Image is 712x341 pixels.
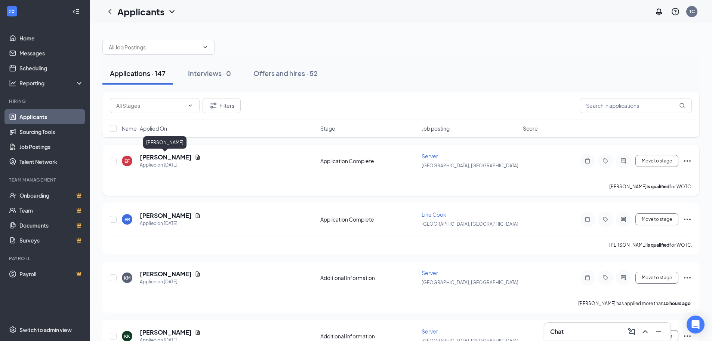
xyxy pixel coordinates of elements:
[19,154,83,169] a: Talent Network
[609,183,692,190] p: [PERSON_NAME] for WOTC.
[422,328,438,335] span: Server
[583,216,592,222] svg: Note
[654,7,663,16] svg: Notifications
[9,79,16,87] svg: Analysis
[422,211,446,218] span: Line Cook
[116,101,184,110] input: All Stages
[209,101,218,110] svg: Filter
[19,31,83,46] a: Home
[578,300,692,307] p: [PERSON_NAME] has applied more than .
[619,158,628,164] svg: ActiveChat
[683,273,692,282] svg: Ellipses
[72,8,80,15] svg: Collapse
[9,98,82,104] div: Hiring
[320,216,417,223] div: Application Complete
[320,125,335,132] span: Stage
[635,213,678,225] button: Move to stage
[188,68,231,78] div: Interviews · 0
[641,327,650,336] svg: ChevronUp
[124,158,130,164] div: EF
[124,275,130,281] div: KM
[122,125,167,132] span: Name · Applied On
[619,216,628,222] svg: ActiveChat
[19,46,83,61] a: Messages
[19,188,83,203] a: OnboardingCrown
[689,8,695,15] div: TC
[117,5,164,18] h1: Applicants
[187,103,193,109] svg: ChevronDown
[619,275,628,281] svg: ActiveChat
[195,329,201,335] svg: Document
[202,44,208,50] svg: ChevronDown
[203,98,241,113] button: Filter Filters
[422,125,450,132] span: Job posting
[635,155,678,167] button: Move to stage
[609,242,692,248] p: [PERSON_NAME] for WOTC.
[9,255,82,262] div: Payroll
[143,136,187,149] div: [PERSON_NAME]
[422,280,518,285] span: [GEOGRAPHIC_DATA], [GEOGRAPHIC_DATA]
[19,203,83,218] a: TeamCrown
[9,326,16,334] svg: Settings
[140,161,201,169] div: Applied on [DATE]
[19,61,83,76] a: Scheduling
[683,215,692,224] svg: Ellipses
[140,211,192,220] h5: [PERSON_NAME]
[601,275,610,281] svg: Tag
[639,326,651,338] button: ChevronUp
[140,220,201,227] div: Applied on [DATE]
[583,158,592,164] svg: Note
[19,139,83,154] a: Job Postings
[583,275,592,281] svg: Note
[19,124,83,139] a: Sourcing Tools
[627,327,636,336] svg: ComposeMessage
[140,328,192,337] h5: [PERSON_NAME]
[679,103,685,109] svg: MagnifyingGlass
[671,7,680,16] svg: QuestionInfo
[9,177,82,183] div: Team Management
[320,157,417,165] div: Application Complete
[320,332,417,340] div: Additional Information
[19,326,72,334] div: Switch to admin view
[647,242,669,248] b: is qualified
[167,7,176,16] svg: ChevronDown
[320,274,417,281] div: Additional Information
[654,327,663,336] svg: Minimize
[683,156,692,165] svg: Ellipses
[109,43,199,51] input: All Job Postings
[687,316,705,334] div: Open Intercom Messenger
[647,184,669,189] b: is qualified
[683,332,692,341] svg: Ellipses
[140,278,201,286] div: Applied on [DATE]
[195,271,201,277] svg: Document
[550,328,564,336] h3: Chat
[601,216,610,222] svg: Tag
[19,218,83,233] a: DocumentsCrown
[422,221,518,227] span: [GEOGRAPHIC_DATA], [GEOGRAPHIC_DATA]
[422,270,438,276] span: Server
[635,272,678,284] button: Move to stage
[580,98,692,113] input: Search in applications
[140,153,192,161] h5: [PERSON_NAME]
[124,333,130,340] div: KK
[195,154,201,160] svg: Document
[124,216,130,223] div: ER
[19,109,83,124] a: Applicants
[523,125,538,132] span: Score
[140,270,192,278] h5: [PERSON_NAME]
[195,213,201,219] svg: Document
[626,326,638,338] button: ComposeMessage
[19,233,83,248] a: SurveysCrown
[110,68,166,78] div: Applications · 147
[253,68,318,78] div: Offers and hires · 52
[422,153,438,159] span: Server
[601,158,610,164] svg: Tag
[8,7,16,15] svg: WorkstreamLogo
[19,267,83,281] a: PayrollCrown
[663,301,691,306] b: 15 hours ago
[653,326,665,338] button: Minimize
[19,79,84,87] div: Reporting
[105,7,114,16] svg: ChevronLeft
[422,163,518,168] span: [GEOGRAPHIC_DATA], [GEOGRAPHIC_DATA]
